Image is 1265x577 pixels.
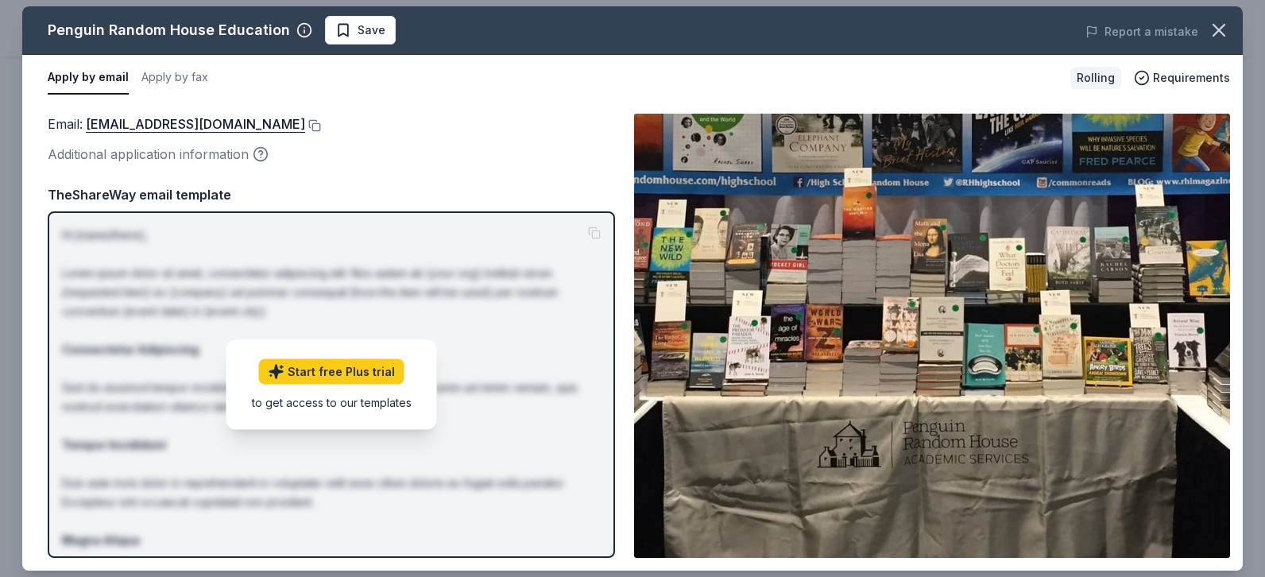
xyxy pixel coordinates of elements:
[1153,68,1230,87] span: Requirements
[48,17,290,43] div: Penguin Random House Education
[62,533,140,547] strong: Magna Aliqua
[48,144,615,165] div: Additional application information
[634,114,1230,558] img: Image for Penguin Random House Education
[252,394,412,411] div: to get access to our templates
[62,343,199,356] strong: Consectetur Adipiscing
[1070,67,1121,89] div: Rolling
[48,116,305,132] span: Email :
[48,61,129,95] button: Apply by email
[86,114,305,134] a: [EMAIL_ADDRESS][DOMAIN_NAME]
[1134,68,1230,87] button: Requirements
[62,438,166,451] strong: Tempor Incididunt
[259,359,404,385] a: Start free Plus trial
[48,184,615,205] div: TheShareWay email template
[1085,22,1198,41] button: Report a mistake
[141,61,208,95] button: Apply by fax
[358,21,385,40] span: Save
[325,16,396,45] button: Save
